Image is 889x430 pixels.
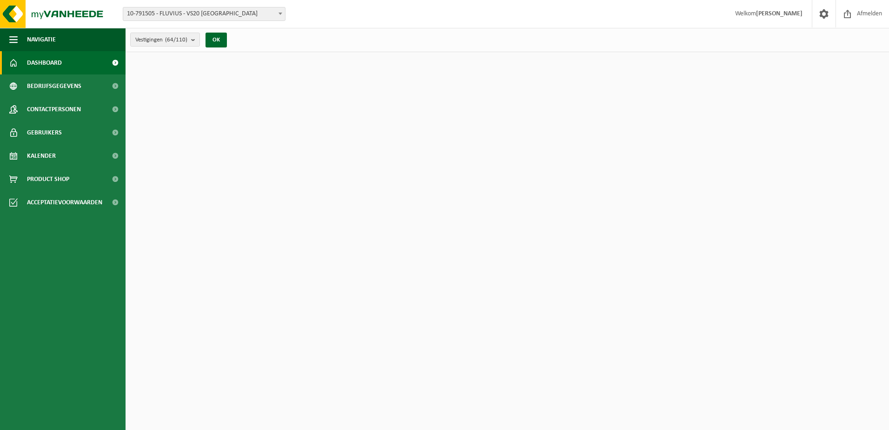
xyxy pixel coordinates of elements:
[27,168,69,191] span: Product Shop
[27,98,81,121] span: Contactpersonen
[123,7,285,20] span: 10-791505 - FLUVIUS - VS20 ANTWERPEN
[27,191,102,214] span: Acceptatievoorwaarden
[130,33,200,47] button: Vestigingen(64/110)
[27,144,56,168] span: Kalender
[123,7,285,21] span: 10-791505 - FLUVIUS - VS20 ANTWERPEN
[165,37,187,43] count: (64/110)
[27,51,62,74] span: Dashboard
[27,74,81,98] span: Bedrijfsgegevens
[206,33,227,47] button: OK
[135,33,187,47] span: Vestigingen
[27,28,56,51] span: Navigatie
[756,10,803,17] strong: [PERSON_NAME]
[27,121,62,144] span: Gebruikers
